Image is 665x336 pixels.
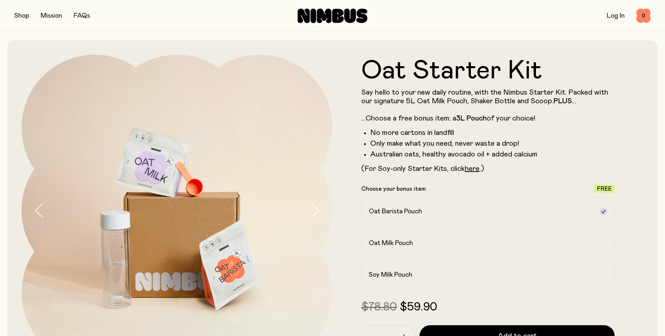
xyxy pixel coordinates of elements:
[370,139,615,148] li: Only make what you need, never waste a drop!
[369,207,422,216] h2: Oat Barista Pouch
[597,186,612,192] span: Free
[361,185,426,192] p: Choose your bonus item
[361,301,397,313] span: $78.80
[370,128,615,137] li: No more cartons in landfill
[370,150,615,159] li: Australian oats, healthy avocado oil + added calcium
[456,115,465,122] strong: 3L
[467,115,487,122] strong: Pouch
[41,13,62,19] a: Mission
[369,271,412,279] h2: Soy Milk Pouch
[607,13,625,19] a: Log In
[361,88,615,123] p: Say hello to your new daily routine, with the Nimbus Starter Kit. Packed with our signature 5L Oa...
[361,164,615,173] p: (For Soy-only Starter Kits, click .)
[465,165,480,172] a: here
[369,239,413,248] h2: Oat Milk Pouch
[74,13,90,19] a: FAQs
[400,301,437,313] span: $59.90
[636,9,651,23] button: 0
[361,58,615,84] h1: Oat Starter Kit
[554,97,572,105] strong: PLUS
